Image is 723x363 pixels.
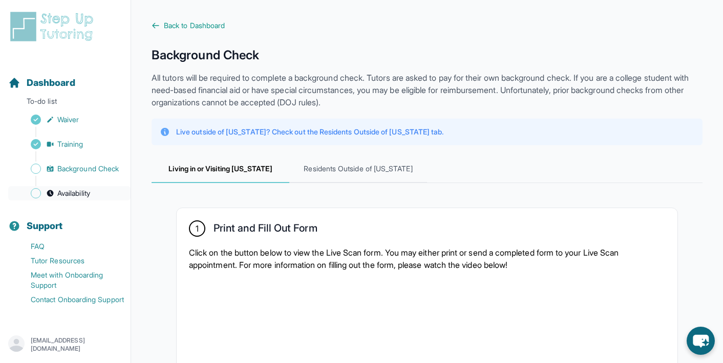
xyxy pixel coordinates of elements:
button: [EMAIL_ADDRESS][DOMAIN_NAME] [8,335,122,354]
a: Training [8,137,131,151]
p: All tutors will be required to complete a background check. Tutors are asked to pay for their own... [152,72,703,108]
a: Dashboard [8,76,75,90]
span: Support [27,219,63,233]
button: Dashboard [4,59,126,94]
span: Living in or Visiting [US_STATE] [152,155,289,183]
span: Training [57,139,83,149]
span: Waiver [57,115,79,125]
span: Availability [57,188,90,198]
a: FAQ [8,239,131,254]
a: Tutor Resources [8,254,131,268]
p: [EMAIL_ADDRESS][DOMAIN_NAME] [31,336,122,353]
span: Background Check [57,164,119,174]
p: Live outside of [US_STATE]? Check out the Residents Outside of [US_STATE] tab. [176,127,443,137]
p: Click on the button below to view the Live Scan form. You may either print or send a completed fo... [189,246,665,271]
h1: Background Check [152,47,703,63]
button: Support [4,202,126,237]
a: Background Check [8,162,131,176]
a: Waiver [8,112,131,127]
a: Contact Onboarding Support [8,292,131,307]
button: chat-button [687,327,715,355]
span: Back to Dashboard [164,20,225,31]
a: Back to Dashboard [152,20,703,31]
a: Availability [8,186,131,200]
h2: Print and Fill Out Form [214,222,317,238]
a: Meet with Onboarding Support [8,268,131,292]
span: Dashboard [27,76,75,90]
nav: Tabs [152,155,703,183]
img: logo [8,10,99,43]
span: 1 [196,222,199,235]
p: To-do list [4,96,126,110]
span: Residents Outside of [US_STATE] [289,155,427,183]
